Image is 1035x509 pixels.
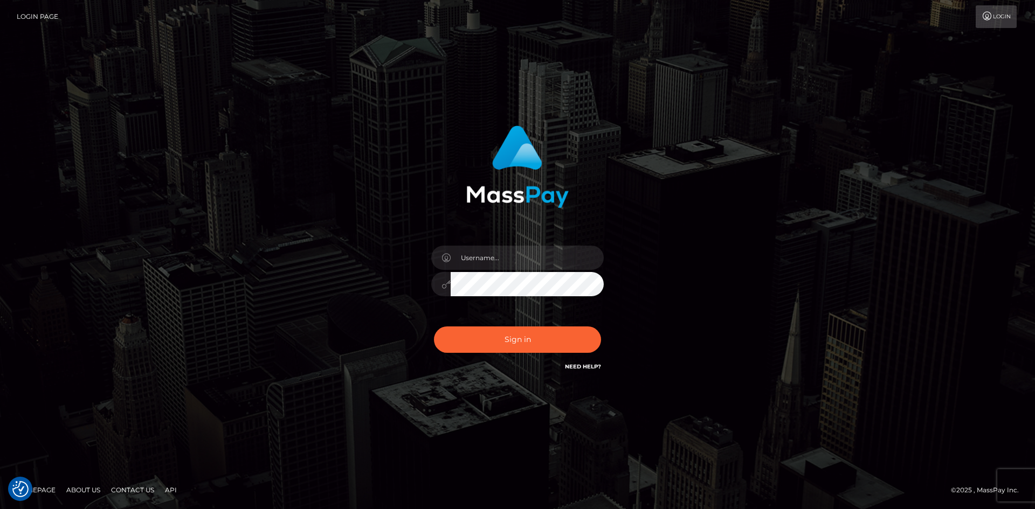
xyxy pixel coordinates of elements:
[161,482,181,498] a: API
[62,482,105,498] a: About Us
[12,481,29,497] img: Revisit consent button
[976,5,1017,28] a: Login
[12,482,60,498] a: Homepage
[17,5,58,28] a: Login Page
[107,482,158,498] a: Contact Us
[565,363,601,370] a: Need Help?
[451,246,604,270] input: Username...
[951,484,1027,496] div: © 2025 , MassPay Inc.
[466,125,569,208] img: MassPay Login
[434,326,601,353] button: Sign in
[12,481,29,497] button: Consent Preferences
